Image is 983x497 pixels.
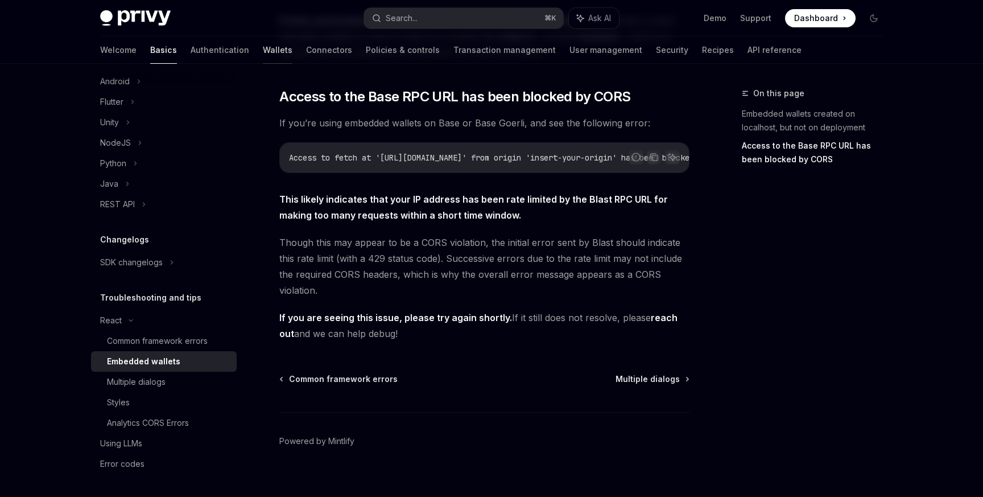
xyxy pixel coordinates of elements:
strong: If you are seeing this issue, please try again shortly. [279,312,512,323]
div: Flutter [100,95,123,109]
a: Styles [91,392,237,413]
div: Analytics CORS Errors [107,416,189,430]
a: Security [656,36,688,64]
div: Embedded wallets [107,355,180,368]
span: On this page [753,87,804,100]
button: Report incorrect code [629,150,643,165]
div: SDK changelogs [100,256,163,269]
button: Toggle dark mode [865,9,883,27]
button: Copy the contents from the code block [647,150,662,165]
span: If you’re using embedded wallets on Base or Base Goerli, and see the following error: [279,115,689,131]
button: Ask AI [569,8,619,28]
a: Authentication [191,36,249,64]
div: NodeJS [100,136,131,150]
a: Access to the Base RPC URL has been blocked by CORS [742,137,892,169]
a: Analytics CORS Errors [91,413,237,433]
div: React [100,314,122,327]
a: Embedded wallets created on localhost, but not on deployment [742,105,892,137]
span: ⌘ K [544,14,556,23]
div: Error codes [100,457,144,471]
span: If it still does not resolve, please and we can help debug! [279,310,689,342]
a: Dashboard [785,9,856,27]
div: Using LLMs [100,437,142,450]
a: Connectors [306,36,352,64]
a: Support [740,13,771,24]
span: Access to fetch at '[URL][DOMAIN_NAME]' from origin 'insert-your-origin' has been blocked by CORS... [289,153,776,163]
span: Ask AI [588,13,611,24]
div: Python [100,157,126,170]
span: Multiple dialogs [616,373,680,385]
div: Common framework errors [107,334,208,348]
a: Powered by Mintlify [279,436,354,447]
a: Common framework errors [280,373,398,385]
a: Embedded wallets [91,351,237,372]
div: Multiple dialogs [107,375,166,389]
div: Styles [107,396,130,409]
a: Multiple dialogs [616,373,688,385]
a: Transaction management [453,36,556,64]
img: dark logo [100,10,171,26]
div: Unity [100,116,119,129]
span: Though this may appear to be a CORS violation, the initial error sent by Blast should indicate th... [279,235,689,298]
span: Common framework errors [289,373,398,385]
a: API reference [747,36,802,64]
a: Policies & controls [366,36,440,64]
div: REST API [100,198,135,211]
button: Search...⌘K [364,8,563,28]
span: Dashboard [794,13,838,24]
a: Common framework errors [91,331,237,351]
h5: Changelogs [100,233,149,247]
button: Ask AI [665,150,680,165]
a: User management [569,36,642,64]
span: Access to the Base RPC URL has been blocked by CORS [279,88,630,106]
a: Error codes [91,454,237,474]
a: Welcome [100,36,137,64]
div: Search... [386,11,418,25]
h5: Troubleshooting and tips [100,291,201,305]
div: Java [100,177,118,191]
a: Wallets [263,36,292,64]
a: Basics [150,36,177,64]
a: Using LLMs [91,433,237,454]
a: Demo [704,13,726,24]
a: Recipes [702,36,734,64]
strong: This likely indicates that your IP address has been rate limited by the Blast RPC URL for making ... [279,194,668,221]
a: Multiple dialogs [91,372,237,392]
